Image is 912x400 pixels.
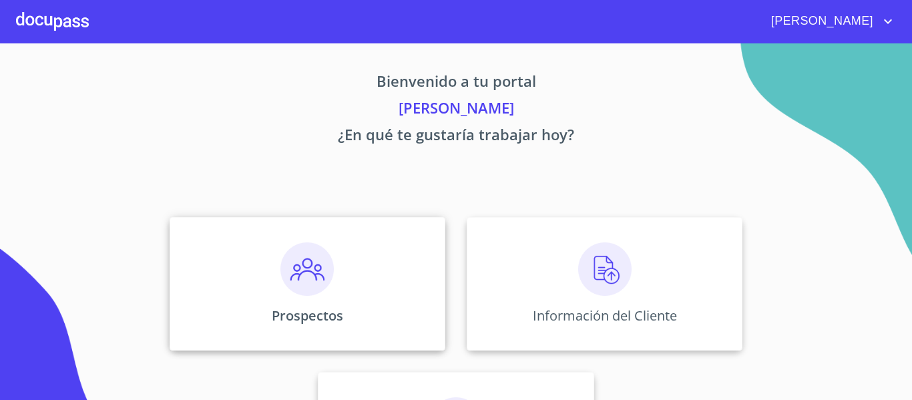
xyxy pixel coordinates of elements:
[533,307,677,325] p: Información del Cliente
[272,307,343,325] p: Prospectos
[761,11,896,32] button: account of current user
[578,242,632,296] img: carga.png
[45,70,867,97] p: Bienvenido a tu portal
[45,97,867,124] p: [PERSON_NAME]
[280,242,334,296] img: prospectos.png
[761,11,880,32] span: [PERSON_NAME]
[45,124,867,150] p: ¿En qué te gustaría trabajar hoy?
